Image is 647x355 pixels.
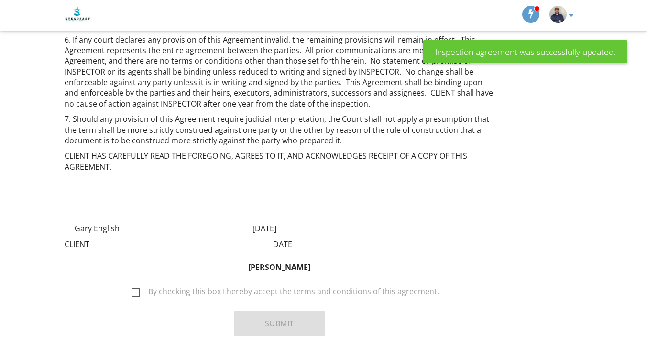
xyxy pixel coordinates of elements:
[65,239,494,249] p: CLIENT DATE
[65,34,494,109] p: 6. If any court declares any provision of this Agreement invalid, the remaining provisions will r...
[234,311,325,336] button: Submit
[65,2,90,28] img: Steadfast Home Inspections llc
[549,6,567,23] img: cover_pic.jpg
[65,151,494,172] p: CLIENT HAS CAREFULLY READ THE FOREGOING, AGREES TO IT, AND ACKNOWLEDGES RECEIPT OF A COPY OF THIS...
[65,223,494,234] p: ___Gary English_ _[DATE]_
[423,40,627,63] div: Inspection agreement was successfully updated.
[65,114,494,146] p: 7. Should any provision of this Agreement require judicial interpretation, the Court shall not ap...
[248,262,310,272] strong: [PERSON_NAME]
[132,287,439,299] label: By checking this box I hereby accept the terms and conditions of this agreement.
